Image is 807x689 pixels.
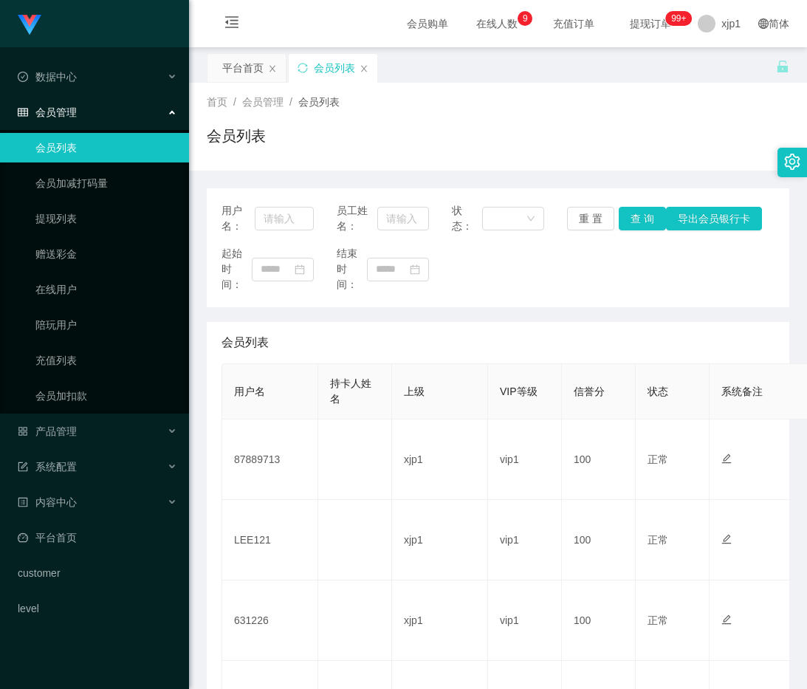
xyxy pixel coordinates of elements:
[222,246,252,292] span: 起始时间：
[562,580,636,661] td: 100
[18,523,177,552] a: 图标: dashboard平台首页
[18,594,177,623] a: level
[222,419,318,500] td: 87889713
[488,500,562,580] td: vip1
[207,125,266,147] h1: 会员列表
[18,558,177,588] a: customer
[330,377,371,405] span: 持卡人姓名
[35,133,177,162] a: 会员列表
[222,580,318,661] td: 631226
[18,72,28,82] i: 图标: check-circle-o
[488,580,562,661] td: vip1
[35,346,177,375] a: 充值列表
[648,385,668,397] span: 状态
[562,500,636,580] td: 100
[18,426,28,436] i: 图标: appstore-o
[452,203,482,234] span: 状态：
[18,497,28,507] i: 图标: profile
[574,385,605,397] span: 信誉分
[523,11,528,26] p: 9
[35,275,177,304] a: 在线用户
[242,96,284,108] span: 会员管理
[562,419,636,500] td: 100
[721,534,732,544] i: 图标: edit
[648,453,668,465] span: 正常
[268,64,277,73] i: 图标: close
[295,264,305,275] i: 图标: calendar
[35,239,177,269] a: 赠送彩金
[18,106,77,118] span: 会员管理
[18,107,28,117] i: 图标: table
[222,54,264,82] div: 平台首页
[392,580,488,661] td: xjp1
[648,534,668,546] span: 正常
[721,453,732,464] i: 图标: edit
[488,419,562,500] td: vip1
[518,11,532,26] sup: 9
[314,54,355,82] div: 会员列表
[18,462,28,472] i: 图标: form
[758,18,769,29] i: 图标: global
[18,496,77,508] span: 内容中心
[619,207,666,230] button: 查 询
[255,207,314,230] input: 请输入
[776,60,789,73] i: 图标: unlock
[222,203,255,234] span: 用户名：
[298,96,340,108] span: 会员列表
[234,385,265,397] span: 用户名
[410,264,420,275] i: 图标: calendar
[35,204,177,233] a: 提现列表
[222,500,318,580] td: LEE121
[337,246,367,292] span: 结束时间：
[18,15,41,35] img: logo.9652507e.png
[298,63,308,73] i: 图标: sync
[546,18,602,29] span: 充值订单
[567,207,614,230] button: 重 置
[648,614,668,626] span: 正常
[784,154,800,170] i: 图标: setting
[622,18,679,29] span: 提现订单
[233,96,236,108] span: /
[721,614,732,625] i: 图标: edit
[404,385,425,397] span: 上级
[337,203,377,234] span: 员工姓名：
[392,419,488,500] td: xjp1
[35,310,177,340] a: 陪玩用户
[392,500,488,580] td: xjp1
[289,96,292,108] span: /
[18,71,77,83] span: 数据中心
[469,18,525,29] span: 在线人数
[35,381,177,411] a: 会员加扣款
[18,461,77,473] span: 系统配置
[222,334,269,352] span: 会员列表
[360,64,368,73] i: 图标: close
[500,385,538,397] span: VIP等级
[18,425,77,437] span: 产品管理
[377,207,429,230] input: 请输入
[721,385,763,397] span: 系统备注
[666,207,762,230] button: 导出会员银行卡
[207,1,257,48] i: 图标: menu-fold
[207,96,227,108] span: 首页
[35,168,177,198] a: 会员加减打码量
[526,214,535,224] i: 图标: down
[665,11,692,26] sup: 174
